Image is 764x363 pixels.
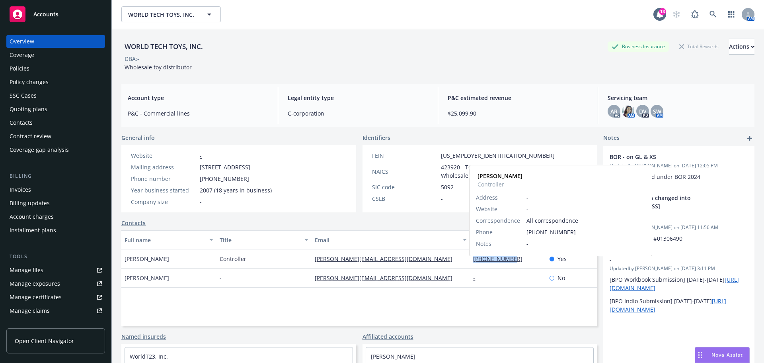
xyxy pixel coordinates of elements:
[125,255,169,263] span: [PERSON_NAME]
[10,76,49,88] div: Policy changes
[6,143,105,156] a: Coverage gap analysis
[603,187,754,249] div: Insured address changed into [STREET_ADDRESS]CertificatesUpdatedby [PERSON_NAME] on [DATE] 11:56 ...
[477,172,522,180] strong: [PERSON_NAME]
[130,353,168,360] a: WorldT23, Inc.
[448,94,588,102] span: P&C estimated revenue
[6,277,105,290] a: Manage exposures
[610,297,748,314] p: [BPO Indio Submission] [DATE]-[DATE]
[639,107,647,116] span: DV
[476,239,491,248] span: Notes
[610,275,748,292] p: [BPO Workbook Submission] [DATE]-[DATE]
[315,274,459,282] a: [PERSON_NAME][EMAIL_ADDRESS][DOMAIN_NAME]
[526,228,645,236] span: [PHONE_NUMBER]
[477,180,522,188] span: Controller
[10,130,51,143] div: Contract review
[6,62,105,75] a: Policies
[131,198,197,206] div: Company size
[526,193,645,202] span: -
[131,151,197,160] div: Website
[729,39,754,55] button: Actions
[128,94,268,102] span: Account type
[10,89,37,102] div: SSC Cases
[220,274,222,282] span: -
[10,116,33,129] div: Contacts
[695,347,705,363] div: Drag to move
[6,103,105,116] a: Quoting plans
[200,198,202,206] span: -
[288,109,428,118] span: C-corporation
[526,205,645,213] span: -
[372,183,438,191] div: SIC code
[10,291,62,304] div: Manage certificates
[220,255,246,263] span: Controller
[315,236,458,244] div: Email
[557,255,567,263] span: Yes
[610,162,748,169] span: Updated by [PERSON_NAME] on [DATE] 12:05 PM
[711,351,743,358] span: Nova Assist
[473,255,529,263] a: [PHONE_NUMBER]
[6,116,105,129] a: Contacts
[131,163,197,171] div: Mailing address
[121,332,166,341] a: Named insureds
[10,49,34,61] div: Coverage
[288,94,428,102] span: Legal entity type
[200,175,249,183] span: [PHONE_NUMBER]
[608,94,748,102] span: Servicing team
[200,152,202,159] a: -
[6,318,105,331] a: Manage BORs
[125,274,169,282] span: [PERSON_NAME]
[6,253,105,261] div: Tools
[121,41,206,52] div: WORLD TECH TOYS, INC.
[441,194,443,203] span: -
[121,6,221,22] button: WORLD TECH TOYS, INC.
[526,239,645,248] span: -
[476,205,497,213] span: Website
[10,35,34,48] div: Overview
[610,194,727,210] span: Insured address changed into [STREET_ADDRESS]
[131,186,197,194] div: Year business started
[675,41,723,51] div: Total Rewards
[668,6,684,22] a: Start snowing
[659,8,666,15] div: 13
[128,10,197,19] span: WORLD TECH TOYS, INC.
[603,146,754,187] div: BOR - on GL & XSUpdatedby [PERSON_NAME] on [DATE] 12:05 PMGL & XS renewed under BOR 2024
[476,216,520,225] span: Correspondence
[603,133,620,143] span: Notes
[6,183,105,196] a: Invoices
[610,224,748,231] span: Updated by [PERSON_NAME] on [DATE] 11:56 AM
[10,103,47,116] div: Quoting plans
[610,153,727,161] span: BOR - on GL & XS
[6,35,105,48] a: Overview
[10,62,29,75] div: Policies
[557,274,565,282] span: No
[121,230,216,249] button: Full name
[653,107,661,116] span: SW
[745,133,754,143] a: add
[6,76,105,88] a: Policy changes
[10,183,31,196] div: Invoices
[441,151,555,160] span: [US_EMPLOYER_IDENTIFICATION_NUMBER]
[6,130,105,143] a: Contract review
[6,210,105,223] a: Account charges
[610,173,700,181] span: GL & XS renewed under BOR 2024
[128,109,268,118] span: P&C - Commercial lines
[6,304,105,317] a: Manage claims
[10,277,60,290] div: Manage exposures
[695,347,750,363] button: Nova Assist
[220,236,300,244] div: Title
[603,249,754,320] div: -Updatedby [PERSON_NAME] on [DATE] 3:11 PM[BPO Workbook Submission] [DATE]-[DATE][URL][DOMAIN_NAM...
[687,6,703,22] a: Report a Bug
[131,175,197,183] div: Phone number
[610,107,618,116] span: AR
[10,197,50,210] div: Billing updates
[15,337,74,345] span: Open Client Navigator
[10,304,50,317] div: Manage claims
[372,151,438,160] div: FEIN
[6,197,105,210] a: Billing updates
[200,186,272,194] span: 2007 (18 years in business)
[10,224,56,237] div: Installment plans
[723,6,739,22] a: Switch app
[216,230,312,249] button: Title
[121,133,155,142] span: General info
[526,216,645,225] span: All correspondence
